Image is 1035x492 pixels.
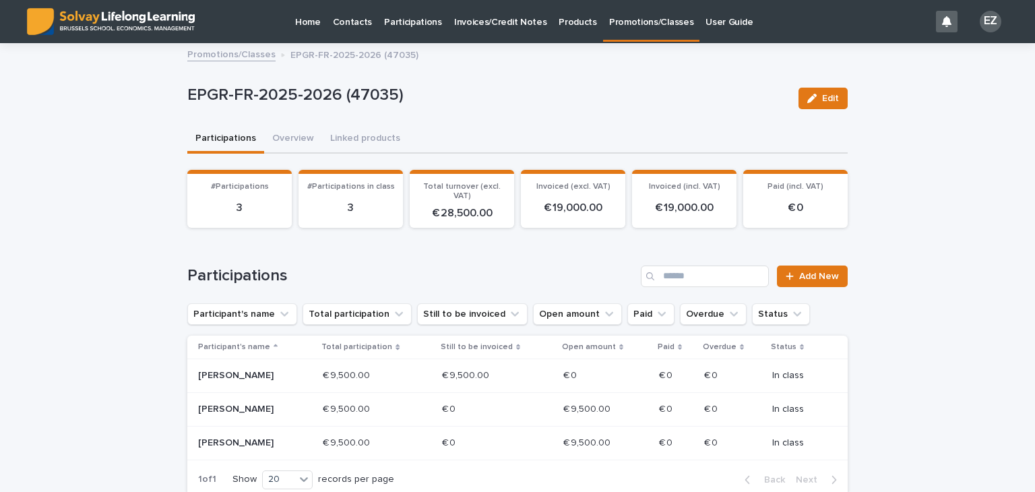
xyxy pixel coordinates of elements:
[536,183,610,191] span: Invoiced (excl. VAT)
[264,125,322,154] button: Overview
[704,435,720,449] p: € 0
[187,266,635,286] h1: Participations
[529,202,617,214] p: € 19,000.00
[290,47,418,61] p: EPGR-FR-2025-2026 (47035)
[680,303,747,325] button: Overdue
[563,401,613,415] p: € 9,500.00
[187,125,264,154] button: Participations
[307,202,395,214] p: 3
[649,183,720,191] span: Invoiced (incl. VAT)
[442,401,458,415] p: € 0
[263,472,295,487] div: 20
[772,370,826,381] p: In class
[659,367,675,381] p: € 0
[822,94,839,103] span: Edit
[752,303,810,325] button: Status
[790,474,848,486] button: Next
[187,46,276,61] a: Promotions/Classes
[321,340,392,355] p: Total participation
[798,88,848,109] button: Edit
[307,183,395,191] span: #Participations in class
[704,367,720,381] p: € 0
[442,367,492,381] p: € 9,500.00
[187,359,848,393] tr: [PERSON_NAME]€ 9,500.00€ 9,500.00 € 9,500.00€ 9,500.00 € 0€ 0 € 0€ 0 € 0€ 0 In class
[704,401,720,415] p: € 0
[796,475,825,485] span: Next
[659,401,675,415] p: € 0
[703,340,736,355] p: Overdue
[658,340,675,355] p: Paid
[198,370,294,381] p: [PERSON_NAME]
[323,435,373,449] p: € 9,500.00
[418,207,506,220] p: € 28,500.00
[417,303,528,325] button: Still to be invoiced
[441,340,513,355] p: Still to be invoiced
[627,303,675,325] button: Paid
[232,474,257,485] p: Show
[767,183,823,191] span: Paid (incl. VAT)
[771,340,796,355] p: Status
[187,392,848,426] tr: [PERSON_NAME]€ 9,500.00€ 9,500.00 € 0€ 0 € 9,500.00€ 9,500.00 € 0€ 0 € 0€ 0 In class
[198,437,294,449] p: [PERSON_NAME]
[187,303,297,325] button: Participant's name
[211,183,269,191] span: #Participations
[27,8,195,35] img: ED0IkcNQHGZZMpCVrDht
[756,475,785,485] span: Back
[799,272,839,281] span: Add New
[659,435,675,449] p: € 0
[323,367,373,381] p: € 9,500.00
[980,11,1001,32] div: EZ
[198,404,294,415] p: [PERSON_NAME]
[533,303,622,325] button: Open amount
[751,202,840,214] p: € 0
[303,303,412,325] button: Total participation
[562,340,616,355] p: Open amount
[323,401,373,415] p: € 9,500.00
[195,202,284,214] p: 3
[442,435,458,449] p: € 0
[772,437,826,449] p: In class
[318,474,394,485] p: records per page
[777,266,848,287] a: Add New
[198,340,270,355] p: Participant's name
[640,202,728,214] p: € 19,000.00
[563,367,579,381] p: € 0
[322,125,408,154] button: Linked products
[423,183,501,200] span: Total turnover (excl. VAT)
[734,474,790,486] button: Back
[641,266,769,287] input: Search
[563,435,613,449] p: € 9,500.00
[772,404,826,415] p: In class
[187,86,788,105] p: EPGR-FR-2025-2026 (47035)
[187,426,848,460] tr: [PERSON_NAME]€ 9,500.00€ 9,500.00 € 0€ 0 € 9,500.00€ 9,500.00 € 0€ 0 € 0€ 0 In class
